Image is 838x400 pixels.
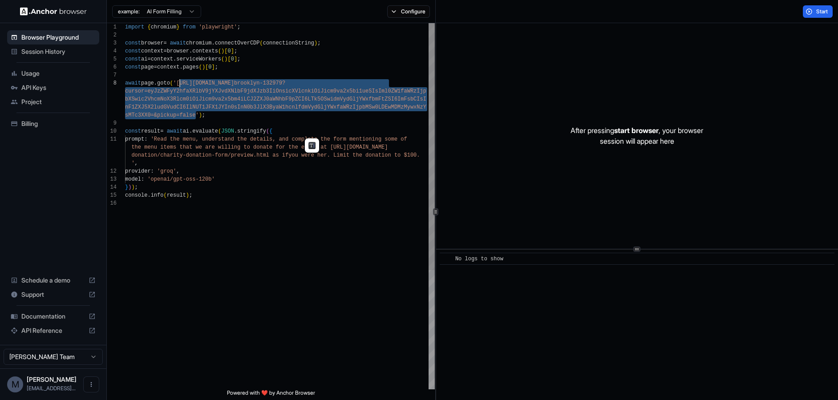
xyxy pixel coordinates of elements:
[141,48,163,54] span: context
[173,80,234,86] span: '[URL][DOMAIN_NAME]
[107,47,117,55] div: 4
[151,136,311,142] span: 'Read the menu, understand the details, and comple
[215,64,218,70] span: ;
[21,312,85,321] span: Documentation
[170,80,173,86] span: (
[291,144,388,150] span: he event at [URL][DOMAIN_NAME]
[107,199,117,207] div: 16
[107,175,117,183] div: 13
[141,176,144,182] span: :
[154,64,157,70] span: =
[7,66,99,81] div: Usage
[151,192,164,198] span: info
[125,168,151,174] span: provider
[163,48,166,54] span: =
[125,112,199,118] span: sMTc3XX0=&pickup=false'
[7,95,99,109] div: Project
[186,192,189,198] span: )
[176,168,179,174] span: ,
[160,128,163,134] span: =
[285,96,426,102] span: F9pZCI6LTk5OSwidmVydGljYWxfbmFtZSI6ImFsbCIsI
[125,56,141,62] span: const
[571,125,703,146] p: After pressing , your browser session will appear here
[202,112,205,118] span: ;
[260,40,263,46] span: (
[125,184,128,190] span: }
[285,88,426,94] span: icXVlcnkiOiJicm9va2x5bi1ueSIsIml0ZW1faWRzIjp
[317,40,320,46] span: ;
[234,128,237,134] span: .
[285,104,426,110] span: hcnlfdmVydGljYWxfaWRzIjpbMSw0LDEwMDMzMywxNzY
[189,128,192,134] span: .
[125,104,285,110] span: nF1ZXJ5X2ludGVudCI6IlNUT1JFX1JYIn0sInN0b3JlX3ByaW1
[7,44,99,59] div: Session History
[234,56,237,62] span: ]
[125,192,147,198] span: console
[387,5,430,18] button: Configure
[237,56,240,62] span: ;
[151,168,154,174] span: :
[199,24,237,30] span: 'playwright'
[231,56,234,62] span: 0
[125,96,285,102] span: bXSwic2VhcmNoX3Rlcm0iOiJicm9va2x5bm4iLCJ2ZXJ0aWNhb
[125,64,141,70] span: const
[131,144,291,150] span: the menu items that we are willing to donate for t
[816,8,829,15] span: Start
[151,56,173,62] span: context
[21,33,96,42] span: Browser Playground
[107,39,117,47] div: 3
[151,24,177,30] span: chromium
[125,40,141,46] span: const
[118,8,140,15] span: example:
[7,273,99,287] div: Schedule a demo
[455,256,503,262] span: No logs to show
[221,56,224,62] span: (
[141,128,160,134] span: result
[147,176,215,182] span: 'openai/gpt-oss-120b'
[27,376,77,383] span: Matt Haun
[107,71,117,79] div: 7
[170,40,186,46] span: await
[7,30,99,44] div: Browser Playground
[147,192,150,198] span: .
[311,136,407,142] span: te the form mentioning some of
[131,160,134,166] span: '
[107,183,117,191] div: 14
[192,48,218,54] span: contexts
[147,24,150,30] span: {
[107,135,117,143] div: 11
[157,168,176,174] span: 'groq'
[314,40,317,46] span: )
[131,184,134,190] span: )
[179,64,182,70] span: .
[227,389,315,400] span: Powered with ❤️ by Anchor Browser
[263,40,314,46] span: connectionString
[221,128,234,134] span: JSON
[192,128,218,134] span: evaluate
[224,48,227,54] span: [
[21,326,85,335] span: API Reference
[7,376,23,392] div: M
[7,117,99,131] div: Billing
[234,48,237,54] span: ;
[444,255,449,263] span: ​
[21,47,96,56] span: Session History
[125,80,141,86] span: await
[21,276,85,285] span: Schedule a demo
[803,5,833,18] button: Start
[176,56,221,62] span: serviceWorkers
[144,136,147,142] span: :
[183,24,196,30] span: from
[163,40,166,46] span: =
[231,48,234,54] span: ]
[7,309,99,323] div: Documentation
[218,128,221,134] span: (
[141,80,154,86] span: page
[21,97,96,106] span: Project
[167,48,189,54] span: browser
[234,80,285,86] span: brooklyn-132979?
[141,40,163,46] span: browser
[21,290,85,299] span: Support
[7,287,99,302] div: Support
[218,48,221,54] span: (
